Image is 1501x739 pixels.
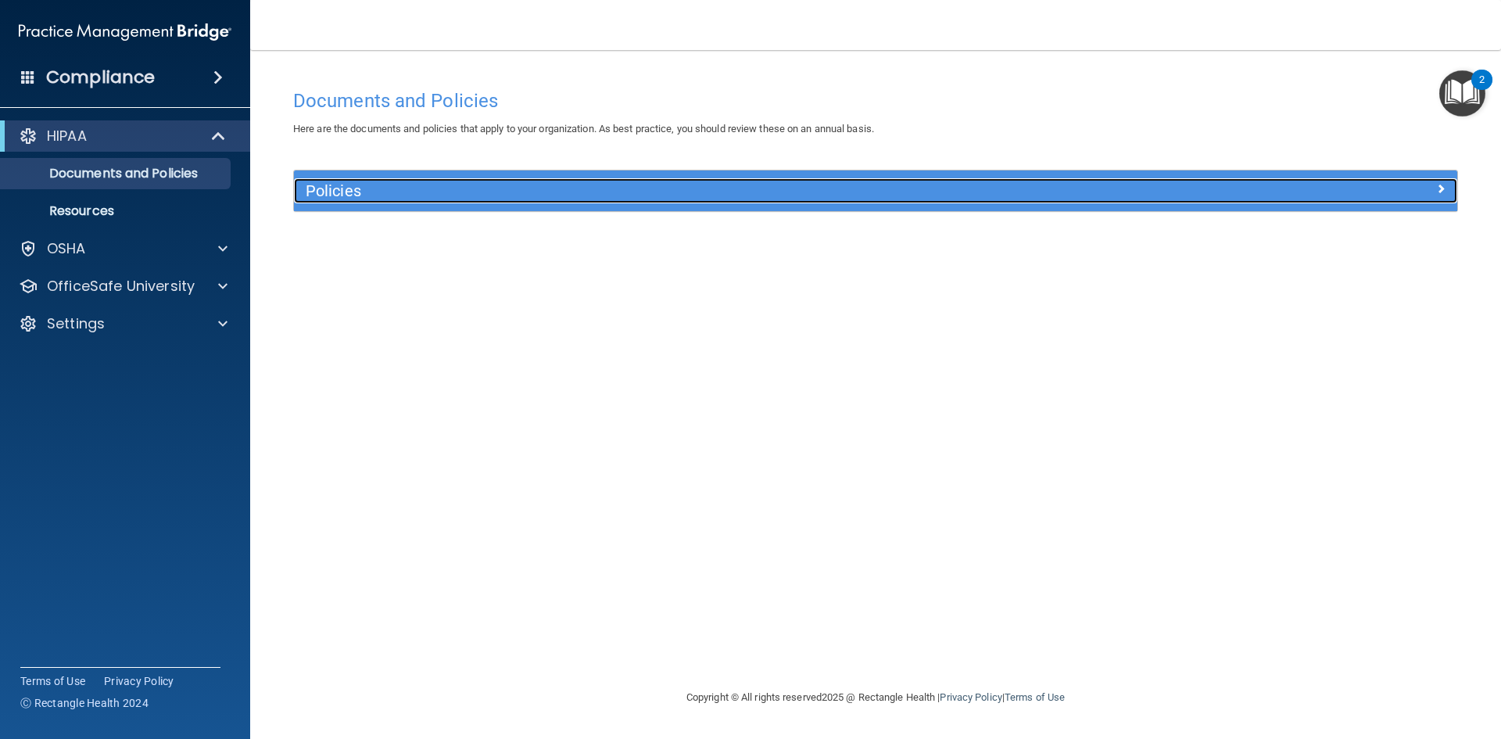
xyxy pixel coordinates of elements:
p: OSHA [47,239,86,258]
a: HIPAA [19,127,227,145]
p: Settings [47,314,105,333]
p: Documents and Policies [10,166,224,181]
button: Open Resource Center, 2 new notifications [1439,70,1485,117]
a: OSHA [19,239,227,258]
div: 2 [1479,80,1485,100]
iframe: Drift Widget Chat Controller [1231,628,1482,691]
a: Terms of Use [1005,691,1065,703]
span: Here are the documents and policies that apply to your organization. As best practice, you should... [293,123,874,135]
p: Resources [10,203,224,219]
p: HIPAA [47,127,87,145]
h4: Documents and Policies [293,91,1458,111]
h5: Policies [306,182,1155,199]
p: OfficeSafe University [47,277,195,296]
span: Ⓒ Rectangle Health 2024 [20,695,149,711]
a: Privacy Policy [104,673,174,689]
a: Settings [19,314,227,333]
div: Copyright © All rights reserved 2025 @ Rectangle Health | | [590,673,1161,723]
a: Privacy Policy [940,691,1001,703]
a: Policies [306,178,1445,203]
a: OfficeSafe University [19,277,227,296]
img: PMB logo [19,16,231,48]
h4: Compliance [46,66,155,88]
a: Terms of Use [20,673,85,689]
